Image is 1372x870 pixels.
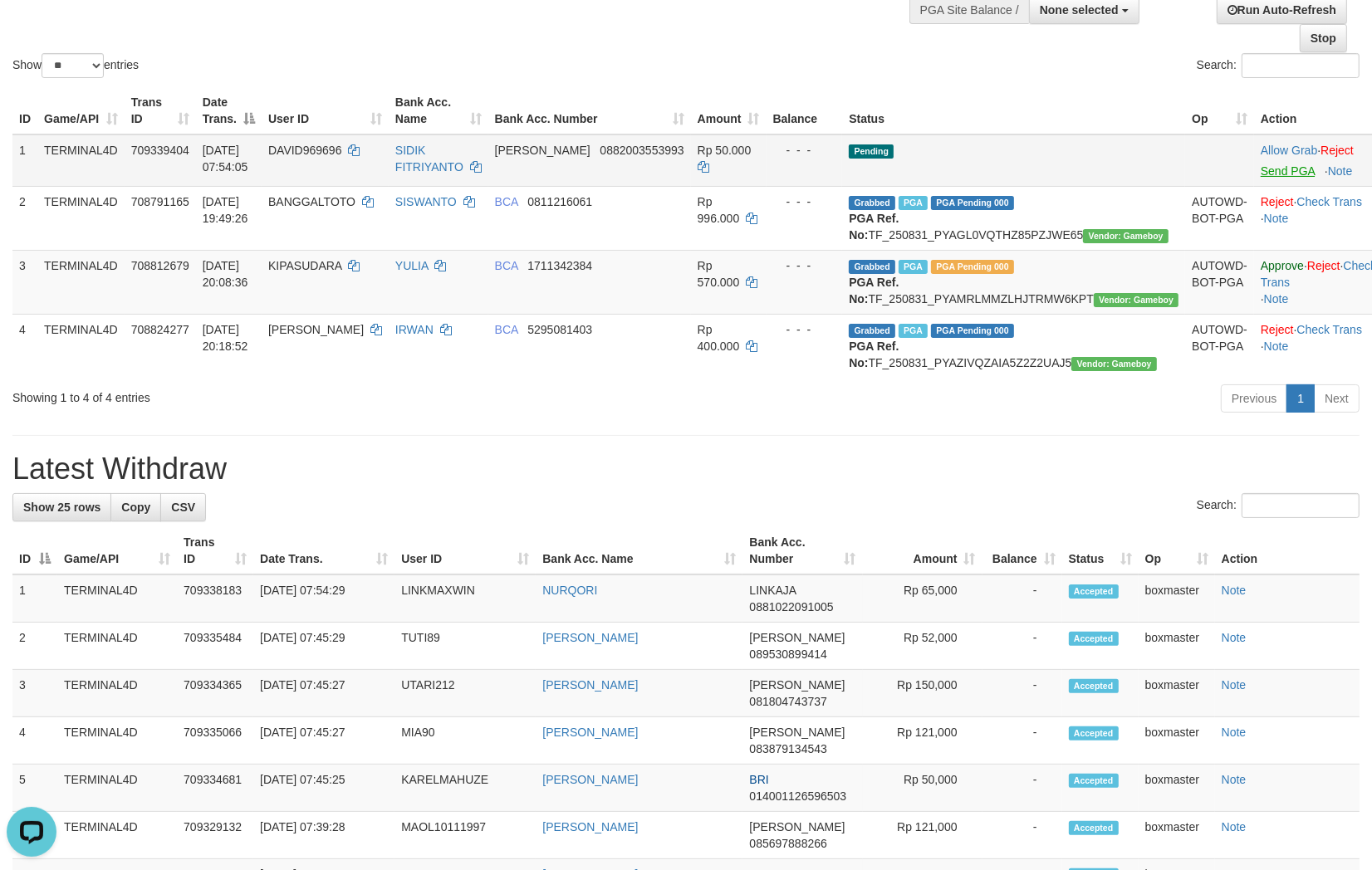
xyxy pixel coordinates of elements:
span: KIPASUDARA [268,259,341,272]
td: LINKMAXWIN [394,574,536,623]
span: [DATE] 19:49:26 [203,195,248,225]
a: SISWANTO [395,195,457,208]
span: Marked by boxzainul [899,324,928,338]
b: PGA Ref. No: [849,212,899,242]
b: PGA Ref. No: [849,276,899,305]
a: Note [1222,726,1247,739]
th: Bank Acc. Number: activate to sort column ascending [742,527,862,574]
span: None selected [1040,3,1119,17]
span: 709339404 [131,144,189,157]
th: Game/API: activate to sort column ascending [57,527,177,574]
span: CSV [171,501,195,514]
span: Copy 1711342384 to clipboard [527,259,592,272]
a: 1 [1286,384,1315,413]
td: TERMINAL4D [57,670,177,717]
td: 709334681 [177,765,253,812]
a: Check Trans [1297,195,1363,208]
a: Reject [1261,195,1294,208]
td: 3 [12,670,57,717]
label: Search: [1197,493,1360,518]
span: Rp 570.000 [698,259,740,289]
a: Show 25 rows [12,493,111,521]
td: - [982,812,1062,859]
a: Stop [1300,24,1347,52]
a: SIDIK FITRIYANTO [395,144,463,174]
td: 709335066 [177,717,253,765]
th: Status: activate to sort column ascending [1062,527,1139,574]
td: TUTI89 [394,623,536,670]
td: Rp 50,000 [863,765,982,812]
td: Rp 121,000 [863,812,982,859]
a: Copy [110,493,161,521]
td: 4 [12,314,37,378]
a: Previous [1221,384,1287,413]
a: Note [1264,340,1289,353]
span: Copy 085697888266 to clipboard [749,837,826,850]
td: boxmaster [1139,623,1215,670]
th: Status [842,87,1185,134]
td: 709334365 [177,670,253,717]
a: [PERSON_NAME] [542,820,638,833]
td: UTARI212 [394,670,536,717]
a: Check Trans [1297,323,1363,336]
div: - - - [773,142,836,159]
a: Note [1328,164,1353,178]
td: Rp 52,000 [863,623,982,670]
th: Op: activate to sort column ascending [1185,87,1254,134]
span: Show 25 rows [23,501,100,514]
td: TERMINAL4D [57,765,177,812]
th: ID [12,87,37,134]
span: Accepted [1069,821,1119,835]
span: Copy 0811216061 to clipboard [527,195,592,208]
span: Marked by boxmaster [899,196,928,210]
th: Date Trans.: activate to sort column ascending [253,527,394,574]
td: KARELMAHUZE [394,765,536,812]
span: · [1261,144,1321,157]
a: Note [1222,678,1247,692]
span: [PERSON_NAME] [749,726,845,739]
td: AUTOWD-BOT-PGA [1185,250,1254,314]
td: Rp 150,000 [863,670,982,717]
span: 708824277 [131,323,189,336]
td: AUTOWD-BOT-PGA [1185,186,1254,250]
a: Reject [1307,259,1340,272]
td: boxmaster [1139,717,1215,765]
span: Copy 081804743737 to clipboard [749,695,826,708]
td: - [982,670,1062,717]
td: TERMINAL4D [37,186,125,250]
a: Note [1264,292,1289,305]
th: Trans ID: activate to sort column ascending [177,527,253,574]
span: PGA Pending [931,324,1014,338]
a: Send PGA [1261,164,1315,178]
span: BCA [495,323,518,336]
td: 2 [12,186,37,250]
span: Grabbed [849,196,895,210]
td: [DATE] 07:45:27 [253,670,394,717]
span: Accepted [1069,774,1119,788]
a: IRWAN [395,323,434,336]
th: ID: activate to sort column descending [12,527,57,574]
span: Copy 0881022091005 to clipboard [749,600,833,613]
td: TERMINAL4D [37,314,125,378]
td: Rp 65,000 [863,574,982,623]
a: Next [1314,384,1360,413]
td: [DATE] 07:39:28 [253,812,394,859]
a: CSV [160,493,206,521]
span: Copy 0882003553993 to clipboard [600,144,684,157]
h1: Latest Withdraw [12,452,1360,486]
div: - - - [773,321,836,338]
th: Bank Acc. Number: activate to sort column ascending [488,87,691,134]
span: Copy 089530899414 to clipboard [749,648,826,661]
span: Copy [121,501,150,514]
span: Grabbed [849,324,895,338]
span: Accepted [1069,679,1119,693]
span: [DATE] 20:18:52 [203,323,248,353]
td: TERMINAL4D [57,717,177,765]
td: boxmaster [1139,574,1215,623]
a: NURQORI [542,584,597,597]
span: Accepted [1069,726,1119,740]
a: Note [1264,212,1289,225]
a: Allow Grab [1261,144,1317,157]
th: Amount: activate to sort column ascending [863,527,982,574]
td: TF_250831_PYAGL0VQTHZ85PZJWE65 [842,186,1185,250]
